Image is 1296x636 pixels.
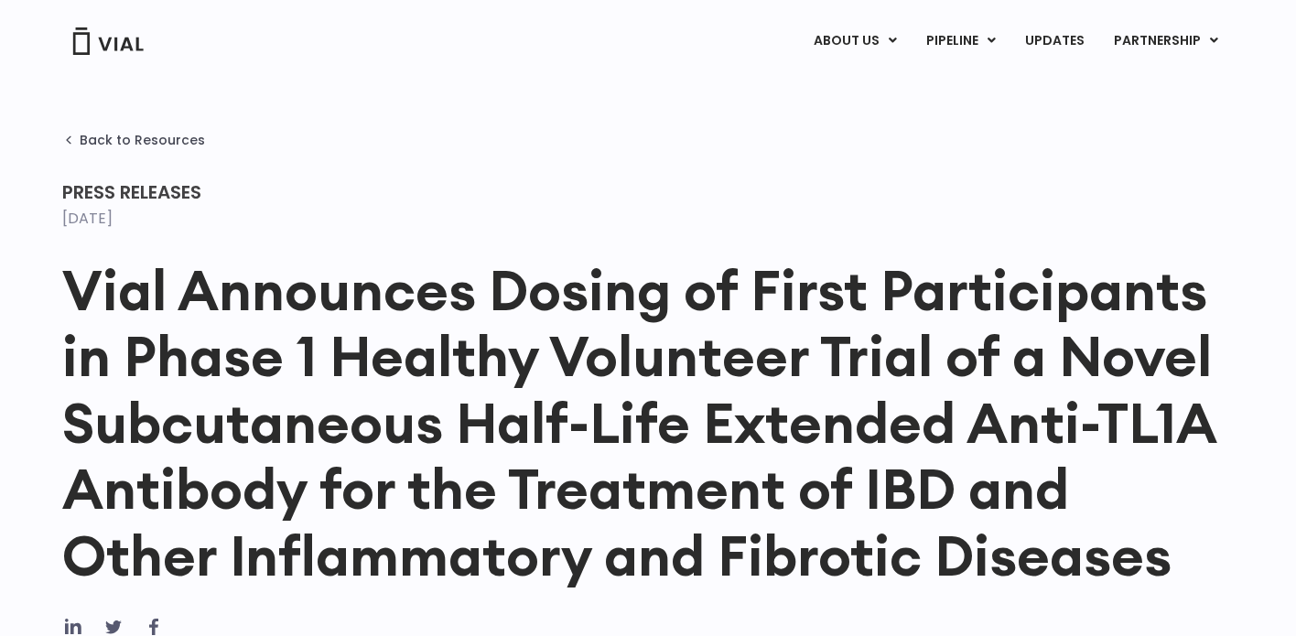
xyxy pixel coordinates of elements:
[62,133,205,147] a: Back to Resources
[62,208,113,229] time: [DATE]
[799,26,911,57] a: ABOUT USMenu Toggle
[912,26,1010,57] a: PIPELINEMenu Toggle
[71,27,145,55] img: Vial Logo
[62,179,201,205] span: Press Releases
[1099,26,1233,57] a: PARTNERSHIPMenu Toggle
[1010,26,1098,57] a: UPDATES
[80,133,205,147] span: Back to Resources
[62,257,1234,588] h1: Vial Announces Dosing of First Participants in Phase 1 Healthy Volunteer Trial of a Novel Subcuta...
